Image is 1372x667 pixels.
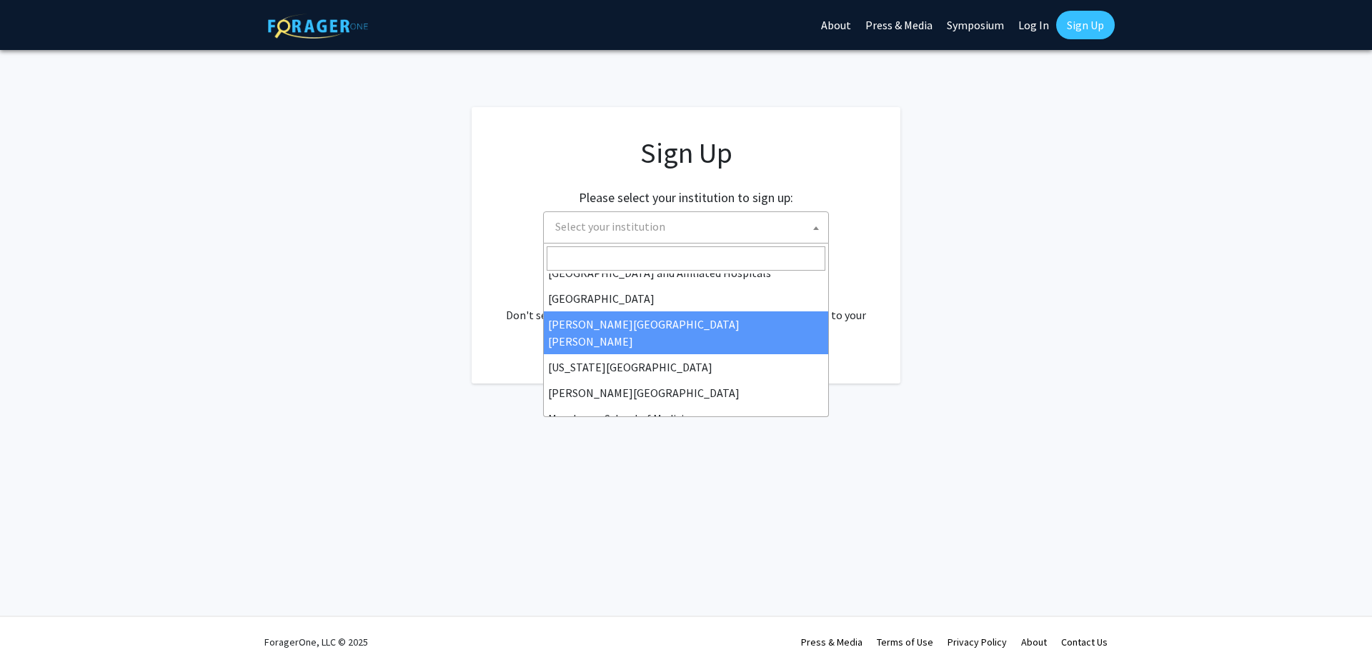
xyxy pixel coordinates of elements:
[1056,11,1115,39] a: Sign Up
[877,636,933,648] a: Terms of Use
[11,603,61,656] iframe: Chat
[543,211,829,244] span: Select your institution
[547,246,825,271] input: Search
[544,286,828,311] li: [GEOGRAPHIC_DATA]
[555,219,665,234] span: Select your institution
[1061,636,1108,648] a: Contact Us
[500,272,872,341] div: Already have an account? . Don't see your institution? about bringing ForagerOne to your institut...
[550,212,828,241] span: Select your institution
[544,406,828,431] li: Morehouse School of Medicine
[579,190,793,206] h2: Please select your institution to sign up:
[264,617,368,667] div: ForagerOne, LLC © 2025
[544,354,828,380] li: [US_STATE][GEOGRAPHIC_DATA]
[801,636,863,648] a: Press & Media
[544,380,828,406] li: [PERSON_NAME][GEOGRAPHIC_DATA]
[544,311,828,354] li: [PERSON_NAME][GEOGRAPHIC_DATA][PERSON_NAME]
[1021,636,1047,648] a: About
[268,14,368,39] img: ForagerOne Logo
[500,136,872,170] h1: Sign Up
[948,636,1007,648] a: Privacy Policy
